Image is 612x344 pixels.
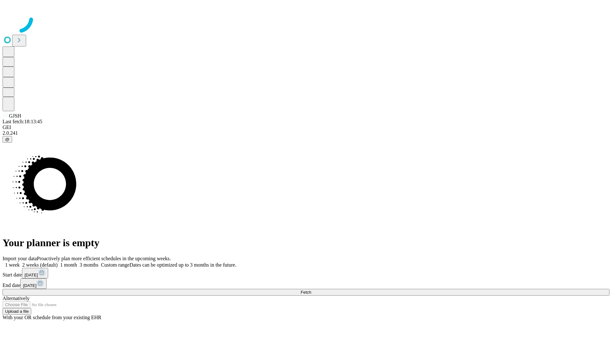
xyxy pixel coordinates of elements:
[301,290,311,295] span: Fetch
[80,262,98,268] span: 3 months
[9,113,21,118] span: GJSH
[37,256,171,261] span: Proactively plan more efficient schedules in the upcoming weeks.
[5,137,10,142] span: @
[3,130,609,136] div: 2.0.241
[3,125,609,130] div: GEI
[3,278,609,289] div: End date
[20,278,47,289] button: [DATE]
[3,136,12,143] button: @
[129,262,236,268] span: Dates can be optimized up to 3 months in the future.
[60,262,77,268] span: 1 month
[3,308,31,315] button: Upload a file
[25,273,38,277] span: [DATE]
[22,268,48,278] button: [DATE]
[3,237,609,249] h1: Your planner is empty
[3,268,609,278] div: Start date
[22,262,58,268] span: 2 weeks (default)
[3,256,37,261] span: Import your data
[3,119,42,124] span: Last fetch: 18:13:45
[3,315,101,320] span: With your OR schedule from your existing EHR
[3,289,609,296] button: Fetch
[23,283,36,288] span: [DATE]
[3,296,29,301] span: Alternatively
[5,262,20,268] span: 1 week
[101,262,129,268] span: Custom range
